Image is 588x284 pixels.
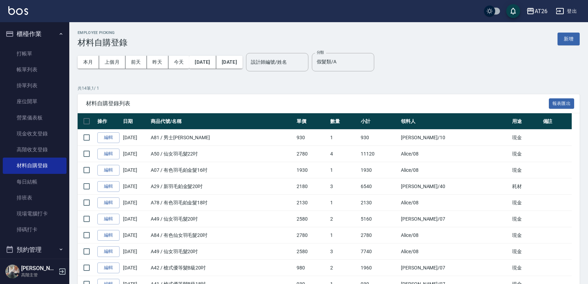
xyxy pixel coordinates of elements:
[6,265,19,278] img: Person
[399,243,510,260] td: Alice /08
[168,56,190,69] button: 今天
[359,227,399,243] td: 2780
[121,195,149,211] td: [DATE]
[149,178,295,195] td: A29 / 新羽毛鉑金髮20吋
[399,130,510,146] td: [PERSON_NAME] /10
[149,130,295,146] td: A81 / 男士[PERSON_NAME]
[3,174,67,190] a: 每日結帳
[97,149,120,159] a: 編輯
[121,243,149,260] td: [DATE]
[510,195,541,211] td: 現金
[216,56,243,69] button: [DATE]
[149,195,295,211] td: A78 / 有色羽毛鉑金髮18吋
[3,190,67,206] a: 排班表
[359,113,399,130] th: 小計
[97,263,120,273] a: 編輯
[3,206,67,222] a: 現場電腦打卡
[3,25,67,43] button: 櫃檯作業
[328,227,359,243] td: 1
[3,241,67,259] button: 預約管理
[295,146,328,162] td: 2780
[328,113,359,130] th: 數量
[97,230,120,241] a: 編輯
[359,130,399,146] td: 930
[97,165,120,176] a: 編輯
[99,56,125,69] button: 上個月
[3,94,67,109] a: 座位開單
[295,243,328,260] td: 2580
[510,113,541,130] th: 用途
[295,260,328,276] td: 980
[149,211,295,227] td: A49 / 仙女羽毛髮20吋
[535,7,547,16] div: AT26
[359,211,399,227] td: 5160
[399,162,510,178] td: Alice /08
[553,5,580,18] button: 登出
[97,197,120,208] a: 編輯
[328,195,359,211] td: 1
[149,243,295,260] td: A49 / 仙女羽毛髮20吋
[96,113,121,130] th: 操作
[97,214,120,224] a: 編輯
[189,56,216,69] button: [DATE]
[121,211,149,227] td: [DATE]
[3,110,67,126] a: 營業儀表板
[21,265,56,272] h5: [PERSON_NAME]
[3,78,67,94] a: 掛單列表
[149,260,295,276] td: A42 / 槍式優等髮B級20吋
[510,243,541,260] td: 現金
[510,211,541,227] td: 現金
[399,195,510,211] td: Alice /08
[558,35,580,42] a: 新增
[295,130,328,146] td: 930
[149,146,295,162] td: A50 / 仙女羽毛髮22吋
[3,126,67,142] a: 現金收支登錄
[510,227,541,243] td: 現金
[359,178,399,195] td: 6540
[149,227,295,243] td: A84 / 有色仙女羽毛髮20吋
[121,130,149,146] td: [DATE]
[121,260,149,276] td: [DATE]
[399,227,510,243] td: Alice /08
[78,85,580,91] p: 共 14 筆, 1 / 1
[328,130,359,146] td: 1
[21,272,56,278] p: 高階主管
[121,162,149,178] td: [DATE]
[121,178,149,195] td: [DATE]
[8,6,28,15] img: Logo
[3,142,67,158] a: 高階收支登錄
[295,178,328,195] td: 2180
[3,46,67,62] a: 打帳單
[3,258,67,276] button: 報表及分析
[359,243,399,260] td: 7740
[328,260,359,276] td: 2
[399,113,510,130] th: 領料人
[506,4,520,18] button: save
[3,158,67,174] a: 材料自購登錄
[328,162,359,178] td: 1
[295,162,328,178] td: 1930
[399,146,510,162] td: Alice /08
[399,211,510,227] td: [PERSON_NAME] /07
[3,62,67,78] a: 帳單列表
[3,222,67,238] a: 掃碼打卡
[510,260,541,276] td: 現金
[149,113,295,130] th: 商品代號/名稱
[524,4,550,18] button: AT26
[121,227,149,243] td: [DATE]
[359,162,399,178] td: 1930
[295,195,328,211] td: 2130
[328,178,359,195] td: 3
[510,178,541,195] td: 耗材
[97,132,120,143] a: 編輯
[78,38,128,47] h3: 材料自購登錄
[149,162,295,178] td: A07 / 有色羽毛鉑金髮16吋
[295,211,328,227] td: 2580
[399,178,510,195] td: [PERSON_NAME] /40
[399,260,510,276] td: [PERSON_NAME] /07
[78,30,128,35] h2: Employee Picking
[121,146,149,162] td: [DATE]
[549,98,574,109] button: 報表匯出
[359,146,399,162] td: 11120
[549,100,574,106] a: 報表匯出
